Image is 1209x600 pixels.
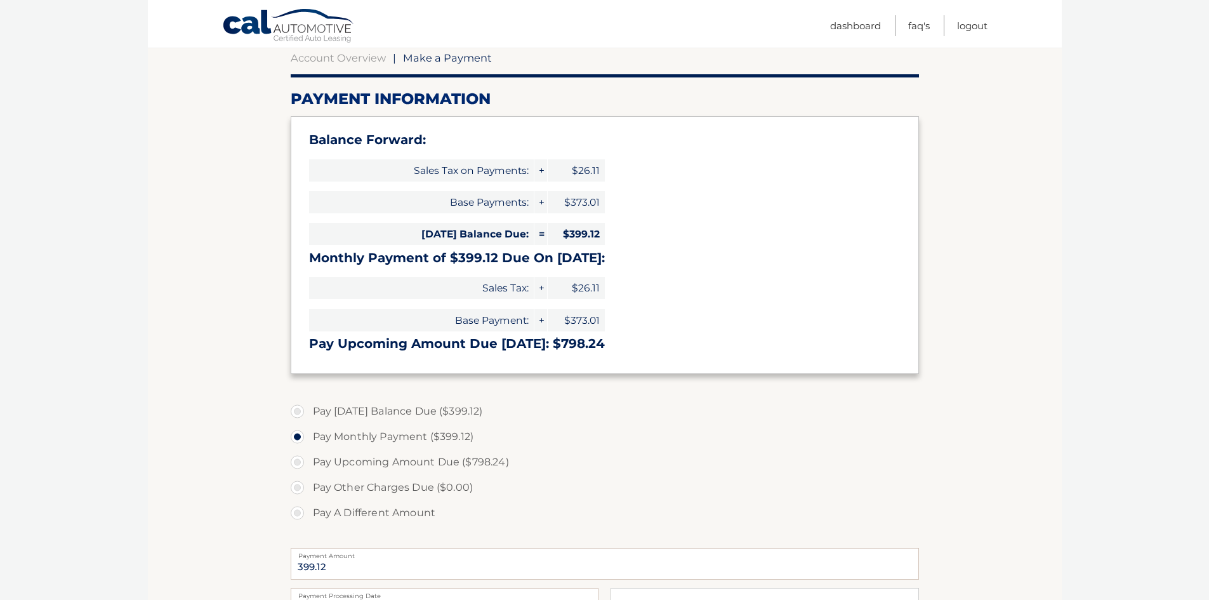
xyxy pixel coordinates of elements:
[403,51,492,64] span: Make a Payment
[534,191,547,213] span: +
[309,277,534,299] span: Sales Tax:
[291,548,919,580] input: Payment Amount
[309,336,901,352] h3: Pay Upcoming Amount Due [DATE]: $798.24
[548,309,605,331] span: $373.01
[291,500,919,526] label: Pay A Different Amount
[291,424,919,450] label: Pay Monthly Payment ($399.12)
[309,191,534,213] span: Base Payments:
[830,15,881,36] a: Dashboard
[291,588,598,598] label: Payment Processing Date
[309,132,901,148] h3: Balance Forward:
[548,277,605,299] span: $26.11
[291,399,919,424] label: Pay [DATE] Balance Due ($399.12)
[548,159,605,182] span: $26.11
[908,15,930,36] a: FAQ's
[548,223,605,245] span: $399.12
[534,277,547,299] span: +
[548,191,605,213] span: $373.01
[291,475,919,500] label: Pay Other Charges Due ($0.00)
[291,51,386,64] a: Account Overview
[309,223,534,245] span: [DATE] Balance Due:
[534,223,547,245] span: =
[291,450,919,475] label: Pay Upcoming Amount Due ($798.24)
[291,548,919,558] label: Payment Amount
[309,250,901,266] h3: Monthly Payment of $399.12 Due On [DATE]:
[957,15,988,36] a: Logout
[309,159,534,182] span: Sales Tax on Payments:
[222,8,355,45] a: Cal Automotive
[291,90,919,109] h2: Payment Information
[309,309,534,331] span: Base Payment:
[393,51,396,64] span: |
[534,309,547,331] span: +
[534,159,547,182] span: +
